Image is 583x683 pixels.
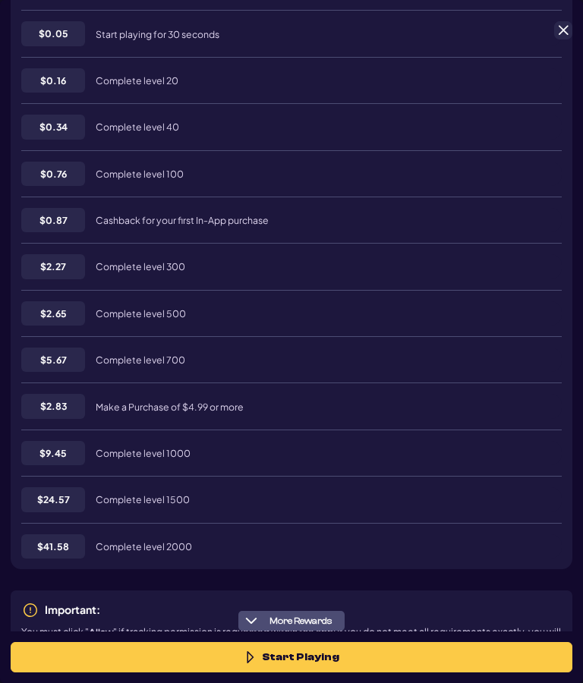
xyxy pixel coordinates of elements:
span: $ 2.27 [40,260,66,273]
span: Start playing for 30 seconds [96,28,219,40]
b: Allow [89,627,113,637]
span: Complete level 100 [96,168,184,180]
span: $ 41.58 [37,540,69,553]
button: Start Playing [11,642,572,672]
span: Make a Purchase of $4.99 or more [96,401,244,413]
span: Complete level 2000 [96,540,192,552]
span: $ 0.76 [40,167,67,181]
span: $ 0.34 [39,120,68,134]
span: Complete level 1500 [96,493,190,505]
button: More Rewards [238,611,345,631]
span: Cashback for your first In-App purchase [96,214,269,226]
span: Complete level 40 [96,121,179,133]
img: exclamationCircleIcon [21,601,39,619]
span: $ 0.16 [40,74,66,87]
span: Complete level 300 [96,260,185,272]
span: $ 5.67 [40,353,67,367]
span: Complete level 1000 [96,447,191,459]
span: $ 2.65 [40,307,67,320]
span: Complete level 500 [96,307,186,319]
span: More Rewards [263,615,338,627]
span: $ 9.45 [39,446,67,460]
p: Important: [45,602,100,618]
p: You must click " " if tracking permission is requested within the app! If you do not meet all req... [21,625,562,653]
span: $ 24.57 [37,493,70,506]
span: Complete level 20 [96,74,178,87]
span: $ 0.87 [39,213,68,227]
span: $ 2.83 [40,399,67,413]
span: $ 0.05 [39,27,68,40]
span: Complete level 700 [96,354,185,366]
